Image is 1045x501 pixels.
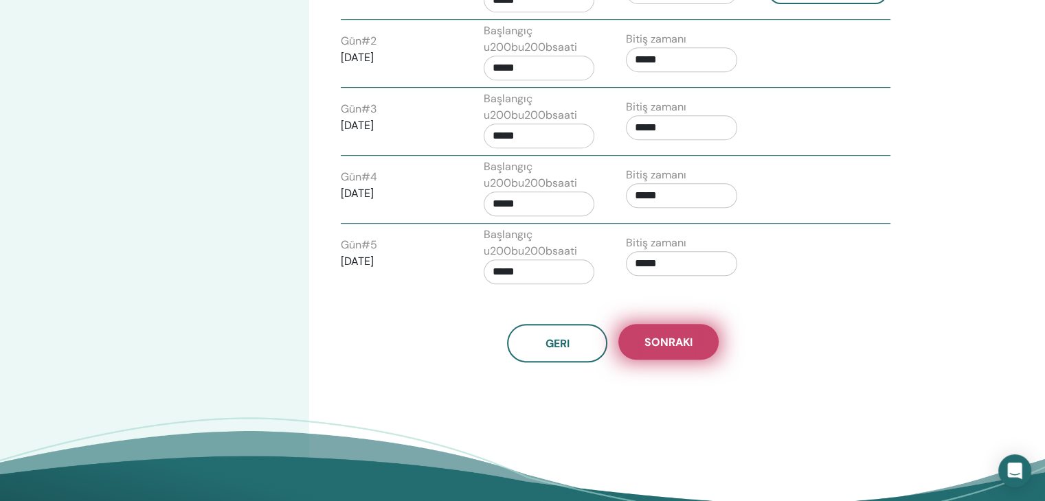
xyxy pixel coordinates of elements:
[626,31,686,47] label: Bitiş zamanı
[618,324,719,360] button: Sonraki
[341,33,377,49] label: Gün # 2
[484,91,595,124] label: Başlangıç u200bu200bsaati
[626,167,686,183] label: Bitiş zamanı
[484,23,595,56] label: Başlangıç u200bu200bsaati
[507,324,607,362] button: Geri
[998,454,1031,487] div: Open Intercom Messenger
[341,185,452,202] p: [DATE]
[546,336,570,351] span: Geri
[484,159,595,191] label: Başlangıç u200bu200bsaati
[341,101,377,117] label: Gün # 3
[341,117,452,134] p: [DATE]
[341,253,452,270] p: [DATE]
[644,335,693,349] span: Sonraki
[626,99,686,115] label: Bitiş zamanı
[484,226,595,259] label: Başlangıç u200bu200bsaati
[341,49,452,66] p: [DATE]
[341,237,377,253] label: Gün # 5
[626,235,686,251] label: Bitiş zamanı
[341,169,377,185] label: Gün # 4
